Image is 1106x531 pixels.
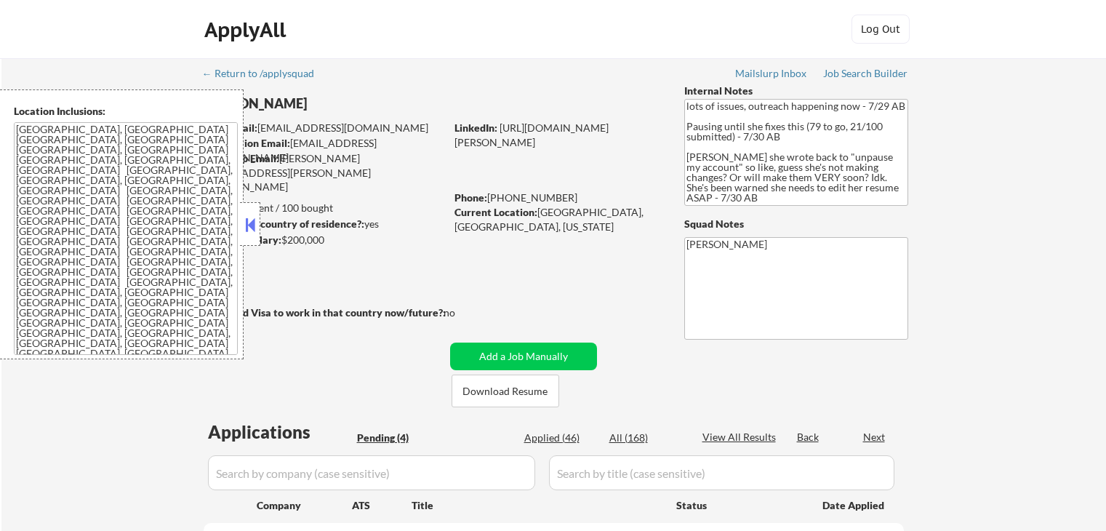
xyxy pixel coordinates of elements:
div: yes [203,217,441,231]
strong: Phone: [454,191,487,204]
div: $200,000 [203,233,445,247]
div: Job Search Builder [823,68,908,79]
div: Applied (46) [524,431,597,445]
div: Title [412,498,662,513]
div: Pending (4) [357,431,430,445]
input: Search by title (case sensitive) [549,455,894,490]
strong: Can work in country of residence?: [203,217,364,230]
strong: LinkedIn: [454,121,497,134]
div: ← Return to /applysquad [202,68,328,79]
div: Date Applied [822,498,886,513]
strong: Current Location: [454,206,537,218]
div: 46 sent / 100 bought [203,201,445,215]
div: Internal Notes [684,84,908,98]
div: [GEOGRAPHIC_DATA], [GEOGRAPHIC_DATA], [US_STATE] [454,205,660,233]
div: [PHONE_NUMBER] [454,191,660,205]
a: Mailslurp Inbox [735,68,808,82]
div: All (168) [609,431,682,445]
div: Applications [208,423,352,441]
div: no [444,306,485,320]
div: [EMAIL_ADDRESS][DOMAIN_NAME] [204,136,445,164]
a: ← Return to /applysquad [202,68,328,82]
div: Squad Notes [684,217,908,231]
div: Location Inclusions: [14,104,238,119]
div: [EMAIL_ADDRESS][DOMAIN_NAME] [204,121,445,135]
div: Company [257,498,352,513]
div: [PERSON_NAME][EMAIL_ADDRESS][PERSON_NAME][DOMAIN_NAME] [204,151,445,194]
div: Status [676,492,801,518]
button: Log Out [851,15,910,44]
div: Mailslurp Inbox [735,68,808,79]
a: [URL][DOMAIN_NAME][PERSON_NAME] [454,121,609,148]
div: ATS [352,498,412,513]
input: Search by company (case sensitive) [208,455,535,490]
strong: Will need Visa to work in that country now/future?: [204,306,446,319]
a: Job Search Builder [823,68,908,82]
div: [PERSON_NAME] [204,95,502,113]
div: View All Results [702,430,780,444]
button: Add a Job Manually [450,343,597,370]
div: Next [863,430,886,444]
button: Download Resume [452,375,559,407]
div: Back [797,430,820,444]
div: ApplyAll [204,17,290,42]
